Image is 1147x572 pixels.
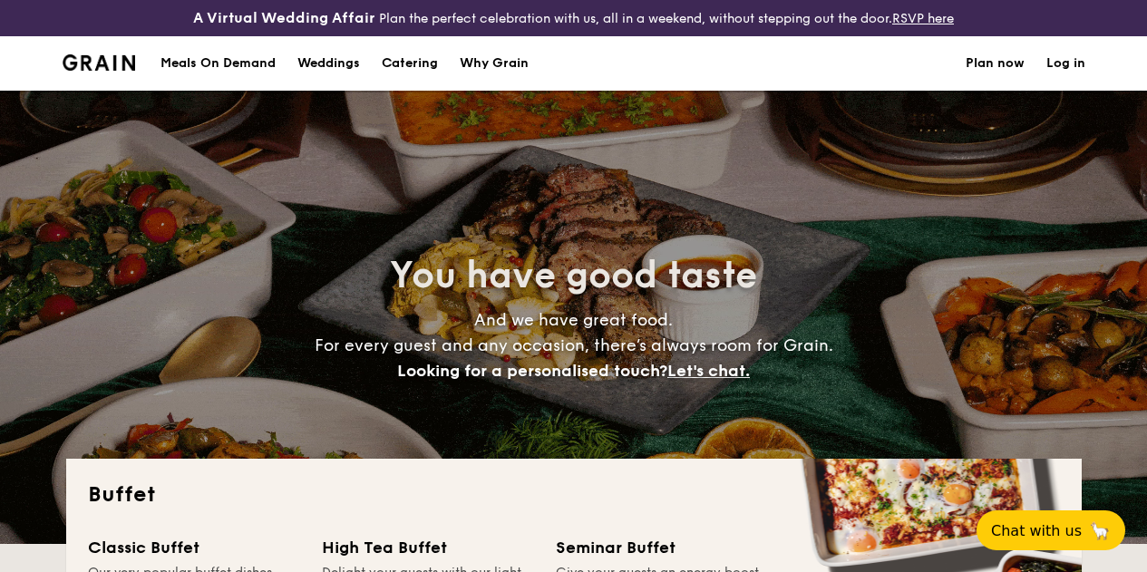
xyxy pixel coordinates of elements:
div: High Tea Buffet [322,535,534,560]
span: Looking for a personalised touch? [397,361,667,381]
span: 🦙 [1089,520,1111,541]
a: Catering [371,36,449,91]
div: Weddings [297,36,360,91]
div: Why Grain [460,36,529,91]
h2: Buffet [88,480,1060,509]
h1: Catering [382,36,438,91]
a: Meals On Demand [150,36,287,91]
h4: A Virtual Wedding Affair [193,7,375,29]
span: You have good taste [390,254,757,297]
div: Classic Buffet [88,535,300,560]
a: Plan now [966,36,1025,91]
a: Log in [1046,36,1085,91]
div: Meals On Demand [160,36,276,91]
span: And we have great food. For every guest and any occasion, there’s always room for Grain. [315,310,833,381]
a: Why Grain [449,36,539,91]
div: Seminar Buffet [556,535,768,560]
button: Chat with us🦙 [977,510,1125,550]
span: Let's chat. [667,361,750,381]
img: Grain [63,54,136,71]
span: Chat with us [991,522,1082,539]
a: Weddings [287,36,371,91]
div: Plan the perfect celebration with us, all in a weekend, without stepping out the door. [191,7,956,29]
a: Logotype [63,54,136,71]
a: RSVP here [892,11,954,26]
